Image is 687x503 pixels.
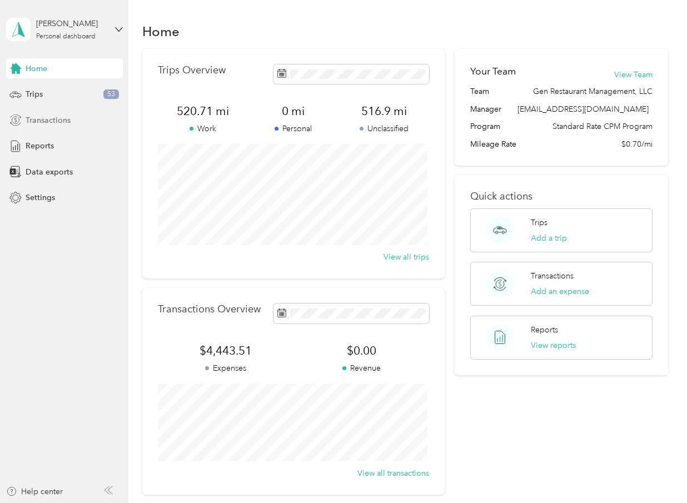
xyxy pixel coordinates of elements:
span: Reports [26,140,54,152]
iframe: Everlance-gr Chat Button Frame [625,441,687,503]
button: View all transactions [357,467,429,479]
span: Gen Restaurant Management, LLC [533,86,653,97]
span: 0 mi [248,103,338,119]
span: Program [470,121,500,132]
span: Team [470,86,489,97]
span: [EMAIL_ADDRESS][DOMAIN_NAME] [517,104,649,114]
span: Settings [26,192,55,203]
p: Unclassified [338,123,429,135]
div: [PERSON_NAME] [36,18,106,29]
p: Trips Overview [158,64,226,76]
span: 53 [103,89,119,99]
p: Trips [531,217,547,228]
button: View reports [531,340,576,351]
button: Help center [6,486,63,497]
span: $0.00 [293,343,429,358]
p: Work [158,123,248,135]
div: Personal dashboard [36,33,96,40]
button: View all trips [384,251,429,263]
span: 516.9 mi [338,103,429,119]
span: 520.71 mi [158,103,248,119]
span: $4,443.51 [158,343,293,358]
p: Quick actions [470,191,653,202]
p: Revenue [293,362,429,374]
h1: Home [142,26,180,37]
span: Home [26,63,47,74]
span: $0.70/mi [621,138,653,150]
span: Standard Rate CPM Program [552,121,653,132]
button: Add a trip [531,232,567,244]
span: Data exports [26,166,73,178]
h2: Your Team [470,64,516,78]
span: Mileage Rate [470,138,516,150]
p: Transactions Overview [158,303,261,315]
span: Transactions [26,114,71,126]
p: Transactions [531,270,574,282]
span: Trips [26,88,43,100]
p: Expenses [158,362,293,374]
span: Manager [470,103,501,115]
button: View Team [614,69,653,81]
p: Reports [531,324,558,336]
button: Add an expense [531,286,589,297]
p: Personal [248,123,338,135]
